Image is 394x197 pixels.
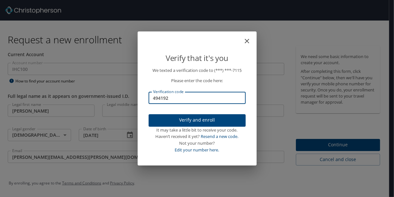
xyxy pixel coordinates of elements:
button: close [246,34,254,42]
p: Verify that it's you [149,52,246,64]
span: Verify and enroll [154,116,241,124]
p: We texted a verification code to (***) ***- 7115 [149,67,246,74]
a: Resend a new code. [201,133,239,139]
button: Verify and enroll [149,114,246,127]
div: Not your number? [149,140,246,147]
p: Please enter the code here: [149,77,246,84]
div: Haven’t received it yet? [149,133,246,140]
div: It may take a little bit to receive your code. [149,127,246,133]
a: Edit your number here. [175,147,219,153]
